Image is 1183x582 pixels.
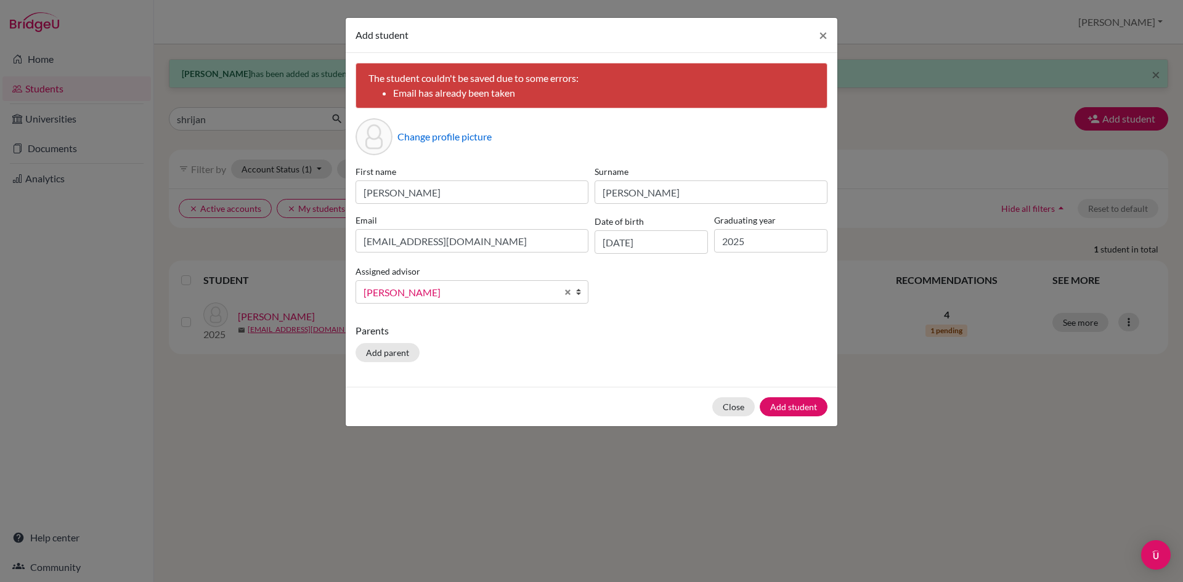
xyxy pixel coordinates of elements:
[595,165,827,178] label: Surname
[595,230,708,254] input: dd/mm/yyyy
[356,63,827,108] div: The student couldn't be saved due to some errors:
[356,323,827,338] p: Parents
[356,29,409,41] span: Add student
[760,397,827,416] button: Add student
[1141,540,1171,570] div: Open Intercom Messenger
[819,26,827,44] span: ×
[356,343,420,362] button: Add parent
[356,265,420,278] label: Assigned advisor
[809,18,837,52] button: Close
[595,215,644,228] label: Date of birth
[712,397,755,416] button: Close
[364,285,557,301] span: [PERSON_NAME]
[714,214,827,227] label: Graduating year
[356,214,588,227] label: Email
[356,118,392,155] div: Profile picture
[356,165,588,178] label: First name
[393,86,815,100] li: Email has already been taken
